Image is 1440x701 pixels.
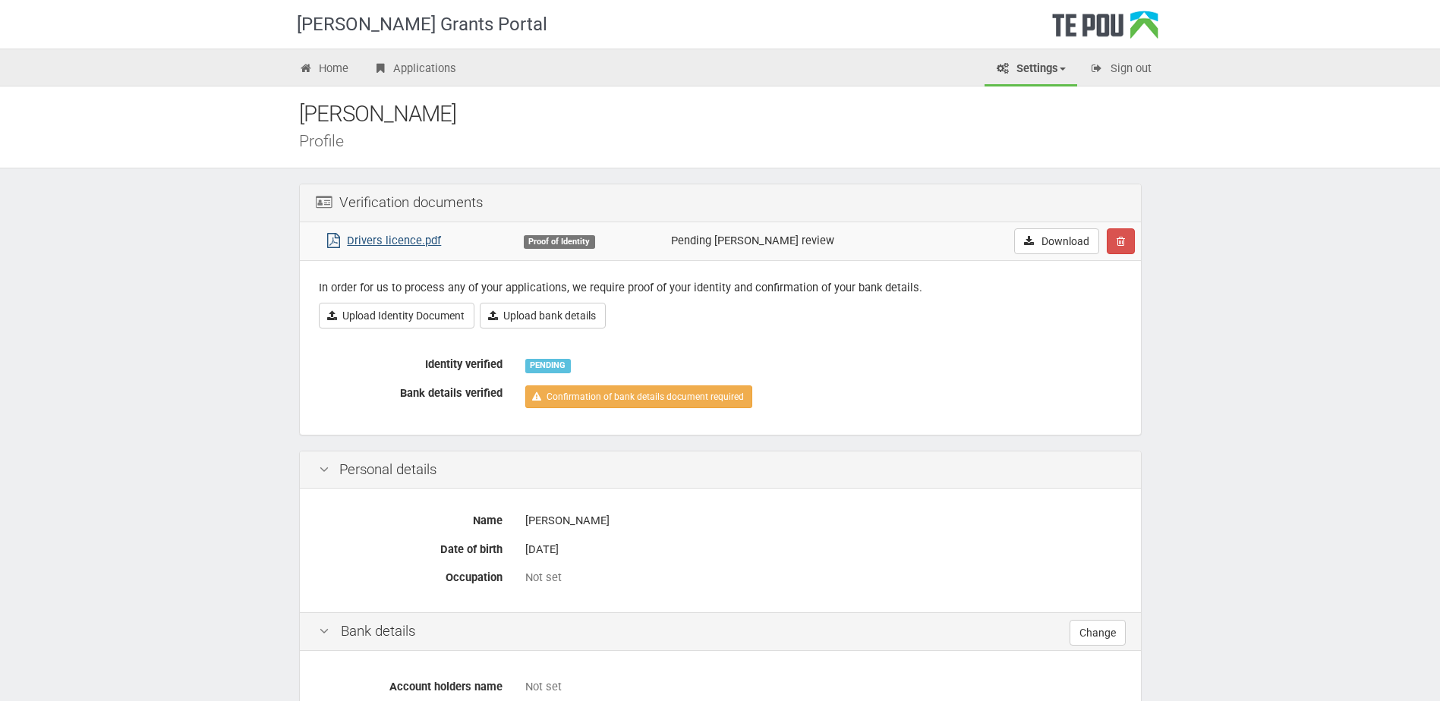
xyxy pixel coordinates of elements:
div: Te Pou Logo [1052,11,1158,49]
a: Home [288,53,361,86]
label: Identity verified [307,351,514,373]
div: Profile [299,133,1164,149]
a: Upload Identity Document [319,303,474,328]
div: Not set [525,570,1122,586]
label: Account holders name [307,674,514,695]
div: Verification documents [300,184,1141,222]
a: Applications [361,53,468,86]
div: [PERSON_NAME] [299,98,1164,130]
a: Download [1014,228,1099,254]
label: Bank details verified [307,380,514,401]
a: Change [1070,620,1126,646]
div: Personal details [300,451,1141,489]
a: Confirmation of bank details document required [525,385,752,408]
a: Sign out [1079,53,1163,86]
div: Proof of Identity [524,235,595,249]
div: [PERSON_NAME] [525,508,1122,534]
div: Not set [525,679,1122,695]
label: Occupation [307,564,514,586]
a: Upload bank details [480,303,606,328]
label: Name [307,508,514,529]
a: Drivers licence.pdf [324,234,441,247]
div: Bank details [300,612,1141,651]
div: [DATE] [525,536,1122,563]
p: In order for us to process any of your applications, we require proof of your identity and confir... [319,280,1122,296]
label: Date of birth [307,536,514,558]
td: Pending [PERSON_NAME] review [665,222,935,261]
div: PENDING [525,359,571,373]
a: Settings [985,53,1077,86]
